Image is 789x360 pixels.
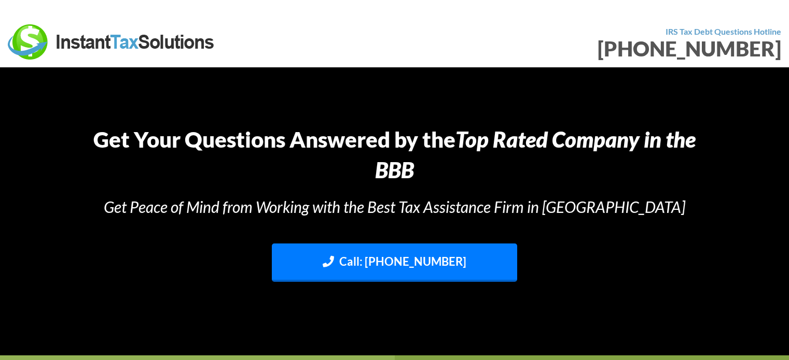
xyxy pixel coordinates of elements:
[8,24,215,60] img: Instant Tax Solutions Logo
[375,126,696,183] i: Top Rated Company in the BBB
[8,36,215,46] a: Instant Tax Solutions Logo
[89,196,700,218] h3: Get Peace of Mind from Working with the Best Tax Assistance Firm in [GEOGRAPHIC_DATA]
[89,124,700,185] h1: Get Your Questions Answered by the
[403,38,782,59] div: [PHONE_NUMBER]
[272,243,518,282] a: Call: [PHONE_NUMBER]
[666,26,781,36] strong: IRS Tax Debt Questions Hotline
